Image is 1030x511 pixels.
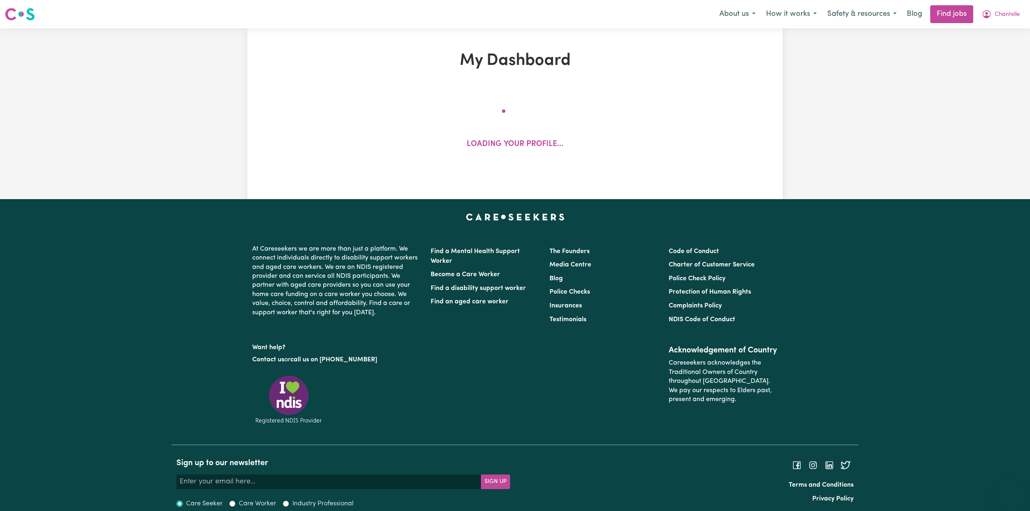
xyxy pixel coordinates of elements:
label: Care Seeker [186,499,223,509]
a: Follow Careseekers on Instagram [808,462,818,468]
a: Find a disability support worker [431,285,526,292]
h1: My Dashboard [341,51,689,71]
a: Media Centre [549,262,591,268]
p: Want help? [252,340,421,352]
a: call us on [PHONE_NUMBER] [290,356,377,363]
a: Blog [549,275,563,282]
a: Blog [902,5,927,23]
a: Careseekers logo [5,5,35,24]
input: Enter your email here... [176,474,481,489]
p: Careseekers acknowledges the Traditional Owners of Country throughout [GEOGRAPHIC_DATA]. We pay o... [669,355,778,407]
a: Testimonials [549,316,586,323]
img: Registered NDIS provider [252,374,325,425]
a: Careseekers home page [466,214,564,220]
button: My Account [976,6,1025,23]
button: How it works [761,6,822,23]
a: Privacy Policy [812,496,854,502]
span: Chantelle [995,10,1020,19]
a: Follow Careseekers on Facebook [792,462,802,468]
a: Contact us [252,356,284,363]
p: Loading your profile... [467,139,563,150]
a: Police Check Policy [669,275,725,282]
p: At Careseekers we are more than just a platform. We connect individuals directly to disability su... [252,241,421,320]
a: The Founders [549,248,590,255]
label: Industry Professional [292,499,354,509]
a: Find an aged care worker [431,298,509,305]
a: Terms and Conditions [789,482,854,488]
a: Follow Careseekers on LinkedIn [824,462,834,468]
a: Complaints Policy [669,303,722,309]
a: Police Checks [549,289,590,295]
h2: Acknowledgement of Country [669,346,778,355]
img: Careseekers logo [5,7,35,21]
a: Insurances [549,303,582,309]
button: About us [714,6,761,23]
label: Care Worker [239,499,276,509]
a: NDIS Code of Conduct [669,316,735,323]
a: Find a Mental Health Support Worker [431,248,520,264]
a: Charter of Customer Service [669,262,755,268]
button: Subscribe [481,474,510,489]
h2: Sign up to our newsletter [176,458,510,468]
a: Protection of Human Rights [669,289,751,295]
a: Code of Conduct [669,248,719,255]
a: Become a Care Worker [431,271,500,278]
p: or [252,352,421,367]
iframe: Button to launch messaging window [998,479,1024,505]
a: Find jobs [930,5,973,23]
button: Safety & resources [822,6,902,23]
a: Follow Careseekers on Twitter [841,462,850,468]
